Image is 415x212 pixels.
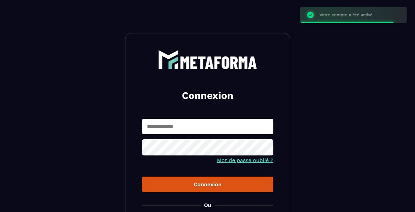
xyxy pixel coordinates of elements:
[142,177,273,192] button: Connexion
[142,50,273,69] a: logo
[204,202,211,208] p: Ou
[150,89,265,102] h2: Connexion
[158,50,257,69] img: logo
[217,157,273,163] a: Mot de passe oublié ?
[147,181,268,188] div: Connexion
